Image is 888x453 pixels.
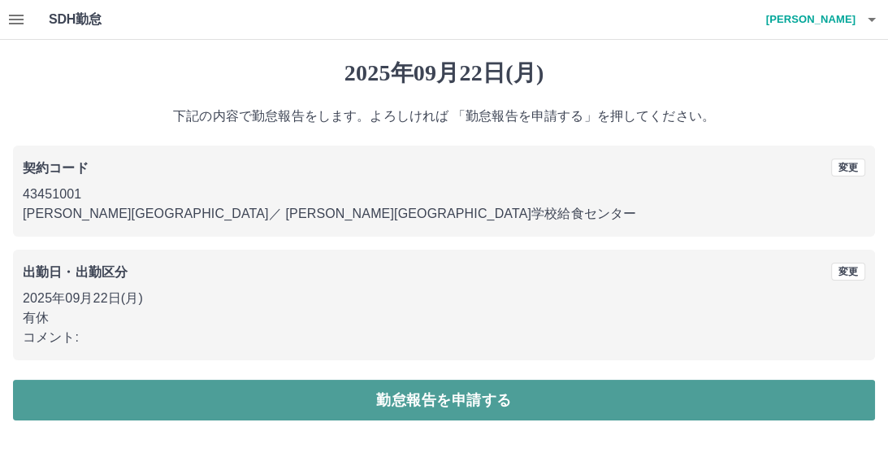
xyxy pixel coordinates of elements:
button: 変更 [831,159,865,176]
p: 43451001 [23,185,865,204]
button: 変更 [831,263,865,281]
p: [PERSON_NAME][GEOGRAPHIC_DATA] ／ [PERSON_NAME][GEOGRAPHIC_DATA]学校給食センター [23,204,865,224]
p: コメント: [23,328,865,347]
p: 下記の内容で勤怠報告をします。よろしければ 「勤怠報告を申請する」を押してください。 [13,107,875,126]
b: 契約コード [23,161,89,175]
p: 2025年09月22日(月) [23,289,865,308]
h1: 2025年09月22日(月) [13,59,875,87]
button: 勤怠報告を申請する [13,380,875,420]
p: 有休 [23,308,865,328]
b: 出勤日・出勤区分 [23,265,128,279]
